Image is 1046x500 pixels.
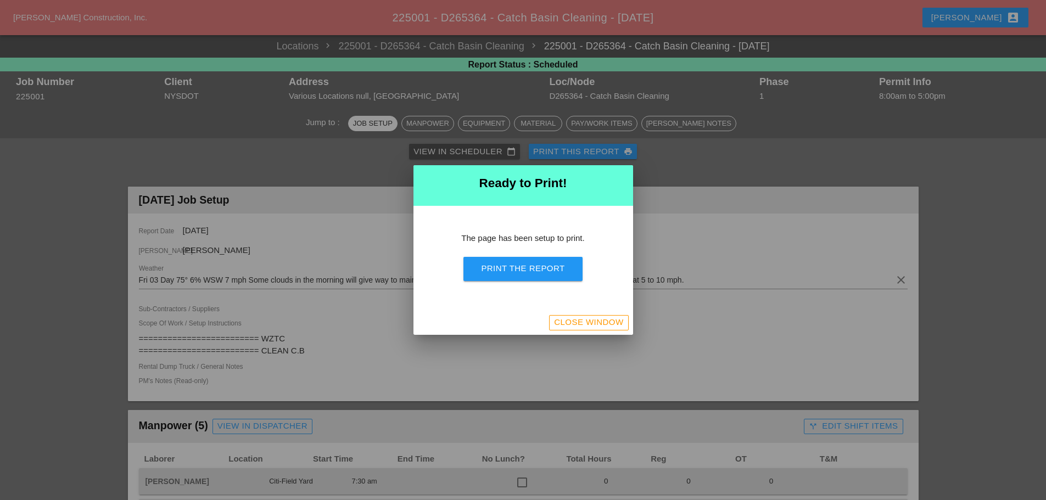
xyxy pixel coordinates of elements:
[549,315,628,330] button: Close Window
[440,232,607,245] p: The page has been setup to print.
[422,174,624,193] h2: Ready to Print!
[463,257,582,281] button: Print the Report
[481,262,564,275] div: Print the Report
[554,316,623,329] div: Close Window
